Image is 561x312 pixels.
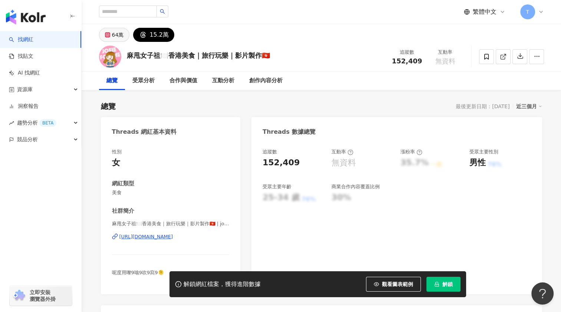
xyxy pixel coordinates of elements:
a: search找網紅 [9,36,33,43]
div: 網紅類型 [112,180,134,187]
span: 美食 [112,189,230,196]
div: 商業合作內容覆蓋比例 [331,183,380,190]
div: 受眾主要性別 [469,149,498,155]
div: 男性 [469,157,486,169]
a: chrome extension立即安裝 瀏覽器外掛 [10,286,72,306]
div: Threads 網紅基本資料 [112,128,176,136]
span: 152,409 [392,57,422,65]
span: T [526,8,529,16]
button: 64萬 [99,28,130,42]
span: 資源庫 [17,81,33,98]
div: 合作與價值 [169,76,197,85]
span: 趨勢分析 [17,114,56,131]
div: 15.2萬 [149,30,169,40]
div: [URL][DOMAIN_NAME] [119,233,173,240]
a: [URL][DOMAIN_NAME] [112,233,230,240]
span: rise [9,120,14,126]
span: 繁體中文 [473,8,496,16]
button: 觀看圖表範例 [366,277,421,292]
div: 受眾主要年齡 [263,183,291,190]
div: 性別 [112,149,122,155]
div: 64萬 [112,30,124,40]
span: 無資料 [435,57,455,65]
div: 互動分析 [212,76,234,85]
img: KOL Avatar [99,46,121,68]
div: 解鎖網紅檔案，獲得進階數據 [184,281,261,288]
div: 最後更新日期：[DATE] [456,103,509,109]
button: 15.2萬 [133,28,174,42]
div: 152,409 [263,157,300,169]
div: 總覽 [101,101,116,112]
button: 解鎖 [426,277,461,292]
div: 追蹤數 [392,49,422,56]
div: 總覽 [106,76,118,85]
img: chrome extension [12,290,26,302]
div: 創作內容分析 [249,76,283,85]
div: 近三個月 [516,102,542,111]
div: 麻甩女子祖🍽️香港美食｜旅行玩樂｜影片製作🇭🇰 [127,51,270,60]
a: 找貼文 [9,53,33,60]
span: 解鎖 [442,281,453,287]
div: 互動率 [431,49,459,56]
span: lock [434,282,439,287]
a: AI 找網紅 [9,69,40,77]
div: 無資料 [331,157,356,169]
div: Threads 數據總覽 [263,128,315,136]
span: 立即安裝 瀏覽器外掛 [30,289,56,302]
div: BETA [39,119,56,127]
div: 社群簡介 [112,207,134,215]
div: 受眾分析 [132,76,155,85]
span: 競品分析 [17,131,38,148]
img: logo [6,10,46,24]
div: 互動率 [331,149,353,155]
a: 洞察報告 [9,103,39,110]
div: 女 [112,157,120,169]
div: 追蹤數 [263,149,277,155]
span: 麻甩女子祖🍽️香港美食｜旅行玩樂｜影片製作🇭🇰 | joeie_foodie [112,220,230,227]
span: 呢度用嚟9噏9吹9寫9🫠 [112,270,164,275]
div: 漲粉率 [400,149,422,155]
span: search [160,9,165,14]
span: 觀看圖表範例 [382,281,413,287]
